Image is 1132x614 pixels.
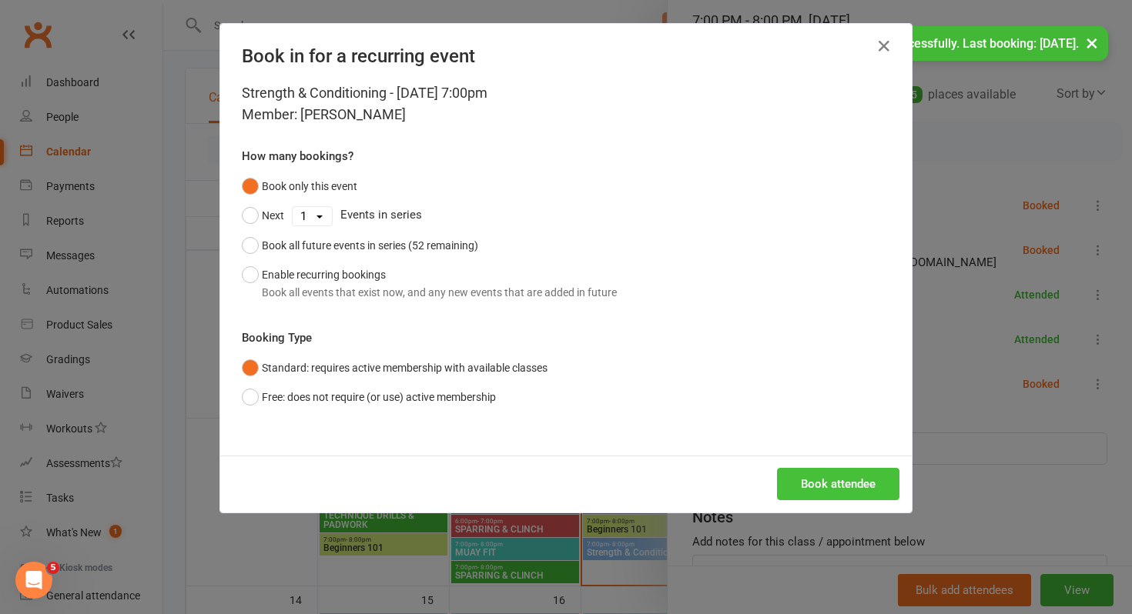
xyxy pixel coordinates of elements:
[242,201,890,230] div: Events in series
[242,382,496,412] button: Free: does not require (or use) active membership
[242,201,284,230] button: Next
[242,260,617,307] button: Enable recurring bookingsBook all events that exist now, and any new events that are added in future
[262,284,617,301] div: Book all events that exist now, and any new events that are added in future
[242,147,353,165] label: How many bookings?
[262,237,478,254] div: Book all future events in series (52 remaining)
[15,562,52,599] iframe: Intercom live chat
[242,45,890,67] h4: Book in for a recurring event
[242,353,548,382] button: Standard: requires active membership with available classes
[872,34,896,58] button: Close
[47,562,59,574] span: 5
[242,329,312,347] label: Booking Type
[242,82,890,125] div: Strength & Conditioning - [DATE] 7:00pm Member: [PERSON_NAME]
[242,231,478,260] button: Book all future events in series (52 remaining)
[777,468,899,500] button: Book attendee
[242,172,357,201] button: Book only this event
